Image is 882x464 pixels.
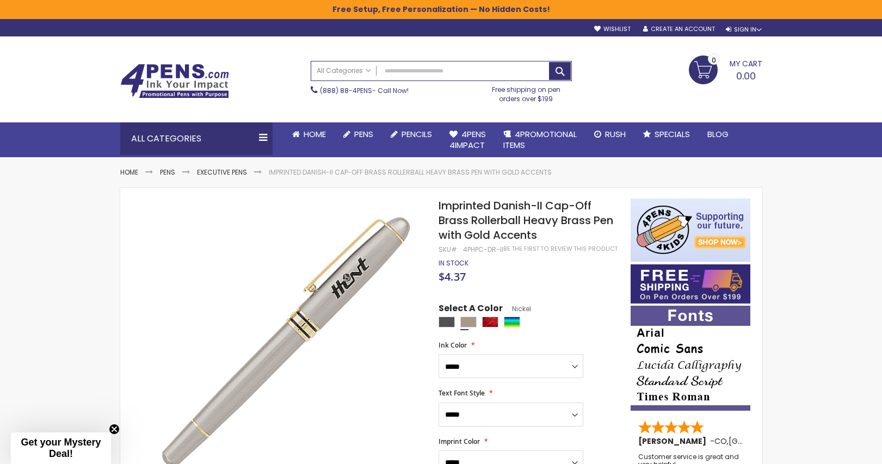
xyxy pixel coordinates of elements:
div: Free shipping on pen orders over $199 [480,81,572,103]
span: Nickel [503,304,531,313]
span: 4Pens 4impact [449,128,486,151]
div: All Categories [120,122,273,155]
a: Pencils [382,122,441,146]
span: All Categories [317,66,371,75]
span: $4.37 [439,269,466,284]
div: Sign In [726,26,762,34]
a: 4PROMOTIONALITEMS [495,122,585,158]
button: Close teaser [109,424,120,435]
a: 0.00 0 [689,55,762,83]
a: Rush [585,122,634,146]
img: Free shipping on orders over $199 [631,264,750,304]
img: font-personalization-examples [631,306,750,411]
div: 4PHPC-DR-II [463,245,503,254]
span: 0 [712,55,716,65]
div: Marble Burgundy [482,317,498,327]
span: Blog [707,128,729,140]
span: CO [714,436,727,447]
a: All Categories [311,61,377,79]
a: Be the first to review this product [503,245,618,253]
span: - Call Now! [320,86,409,95]
a: Blog [699,122,737,146]
a: Wishlist [594,25,631,33]
a: Executive Pens [197,168,247,177]
span: [GEOGRAPHIC_DATA] [729,436,809,447]
span: [PERSON_NAME] [638,436,710,447]
span: 0.00 [736,69,756,83]
span: In stock [439,258,468,268]
span: Pens [354,128,373,140]
span: Home [304,128,326,140]
span: Rush [605,128,626,140]
span: Get your Mystery Deal! [21,437,101,459]
a: Pens [160,168,175,177]
div: Assorted [504,317,520,327]
a: 4Pens4impact [441,122,495,158]
span: 4PROMOTIONAL ITEMS [503,128,577,151]
div: Gunmetal [439,317,455,327]
span: - , [710,436,809,447]
iframe: Google Customer Reviews [792,435,882,464]
span: Select A Color [439,302,503,317]
span: Imprint Color [439,437,480,446]
a: Create an Account [643,25,715,33]
span: Imprinted Danish-II Cap-Off Brass Rollerball Heavy Brass Pen with Gold Accents [439,198,613,243]
a: Specials [634,122,699,146]
a: (888) 88-4PENS [320,86,372,95]
span: Pencils [402,128,432,140]
div: Availability [439,259,468,268]
div: Get your Mystery Deal!Close teaser [11,432,111,464]
span: Specials [655,128,690,140]
img: 4pens 4 kids [631,199,750,262]
strong: SKU [439,245,459,254]
a: Home [120,168,138,177]
li: Imprinted Danish-II Cap-Off Brass Rollerball Heavy Brass Pen with Gold Accents [269,168,552,177]
span: Ink Color [439,341,467,350]
a: Pens [335,122,382,146]
a: Home [283,122,335,146]
div: Nickel [460,317,477,327]
span: Text Font Style [439,388,485,398]
img: 4Pens Custom Pens and Promotional Products [120,64,229,98]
